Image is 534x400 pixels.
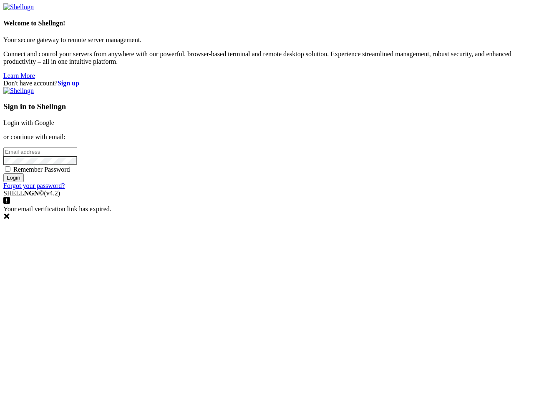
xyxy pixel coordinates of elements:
[3,119,54,126] a: Login with Google
[3,205,531,221] div: Your email verification link has expired.
[5,166,10,172] input: Remember Password
[24,190,39,197] b: NGN
[3,147,77,156] input: Email address
[3,213,531,221] div: Dismiss this notification
[58,80,79,87] a: Sign up
[3,102,531,111] h3: Sign in to Shellngn
[3,80,531,87] div: Don't have account?
[44,190,60,197] span: 4.2.0
[3,3,34,11] img: Shellngn
[3,182,65,189] a: Forgot your password?
[3,50,531,65] p: Connect and control your servers from anywhere with our powerful, browser-based terminal and remo...
[3,36,531,44] p: Your secure gateway to remote server management.
[3,20,531,27] h4: Welcome to Shellngn!
[3,87,34,95] img: Shellngn
[3,72,35,79] a: Learn More
[3,173,24,182] input: Login
[3,133,531,141] p: or continue with email:
[13,166,70,173] span: Remember Password
[3,190,60,197] span: SHELL ©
